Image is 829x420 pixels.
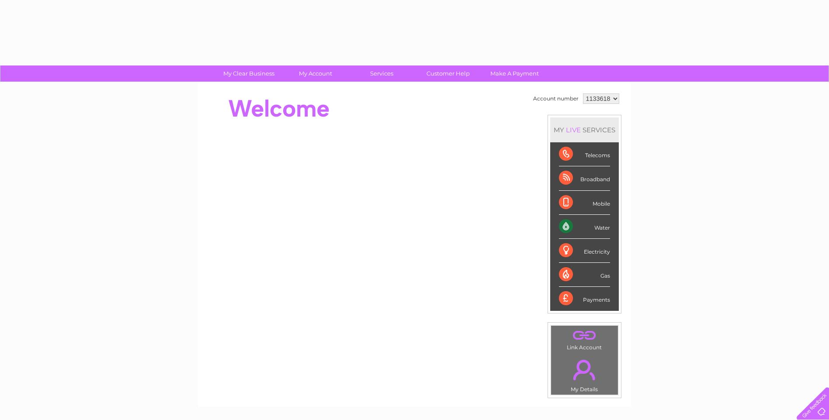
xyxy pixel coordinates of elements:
div: Payments [559,287,610,310]
div: MY SERVICES [550,117,619,142]
div: Water [559,215,610,239]
div: Gas [559,263,610,287]
a: Make A Payment [479,65,551,82]
a: . [553,328,616,343]
div: Electricity [559,239,610,263]
td: Link Account [551,325,618,353]
a: My Clear Business [213,65,285,82]
div: Broadband [559,166,610,190]
a: Services [346,65,418,82]
td: Account number [531,91,581,106]
td: My Details [551,352,618,395]
a: My Account [279,65,351,82]
div: LIVE [564,126,583,134]
a: . [553,355,616,385]
a: Customer Help [412,65,484,82]
div: Mobile [559,191,610,215]
div: Telecoms [559,142,610,166]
